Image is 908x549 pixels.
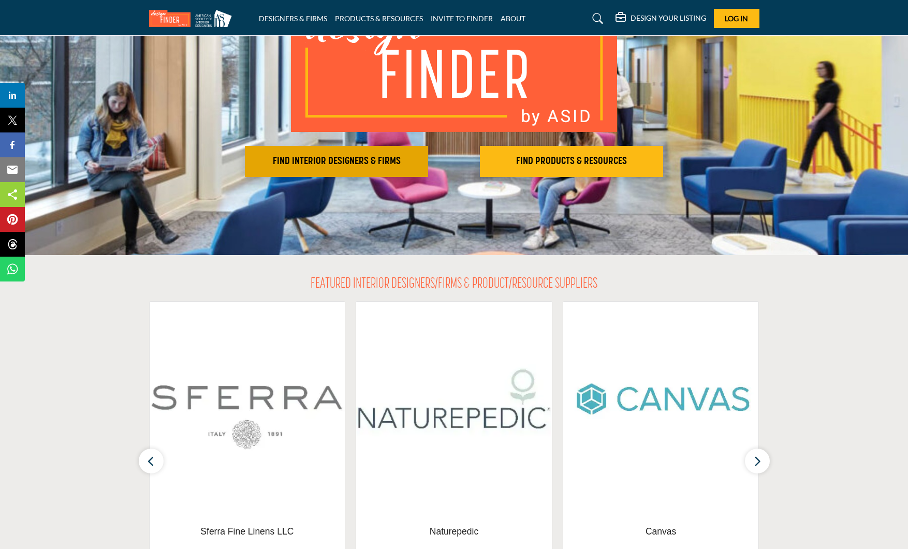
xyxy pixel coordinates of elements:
h5: DESIGN YOUR LISTING [631,13,706,23]
a: ABOUT [501,14,525,23]
img: Site Logo [149,10,237,27]
span: Naturepedic [372,525,536,538]
button: FIND PRODUCTS & RESOURCES [480,146,663,177]
img: Canvas [563,302,759,497]
a: Sferra Fine Linens LLC [165,518,330,545]
h2: FIND PRODUCTS & RESOURCES [483,155,660,168]
a: Canvas [579,518,743,545]
a: DESIGNERS & FIRMS [259,14,327,23]
img: Naturepedic [356,302,552,497]
button: Log In [714,9,759,28]
img: Sferra Fine Linens LLC [150,302,345,497]
h2: FIND INTERIOR DESIGNERS & FIRMS [248,155,425,168]
span: Canvas [579,525,743,538]
a: PRODUCTS & RESOURCES [335,14,423,23]
h2: FEATURED INTERIOR DESIGNERS/FIRMS & PRODUCT/RESOURCE SUPPLIERS [311,276,597,293]
a: Search [582,10,610,27]
span: Sferra Fine Linens LLC [165,525,330,538]
span: Log In [725,14,748,23]
a: INVITE TO FINDER [431,14,493,23]
div: DESIGN YOUR LISTING [616,12,706,25]
button: FIND INTERIOR DESIGNERS & FIRMS [245,146,428,177]
a: Naturepedic [372,518,536,545]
